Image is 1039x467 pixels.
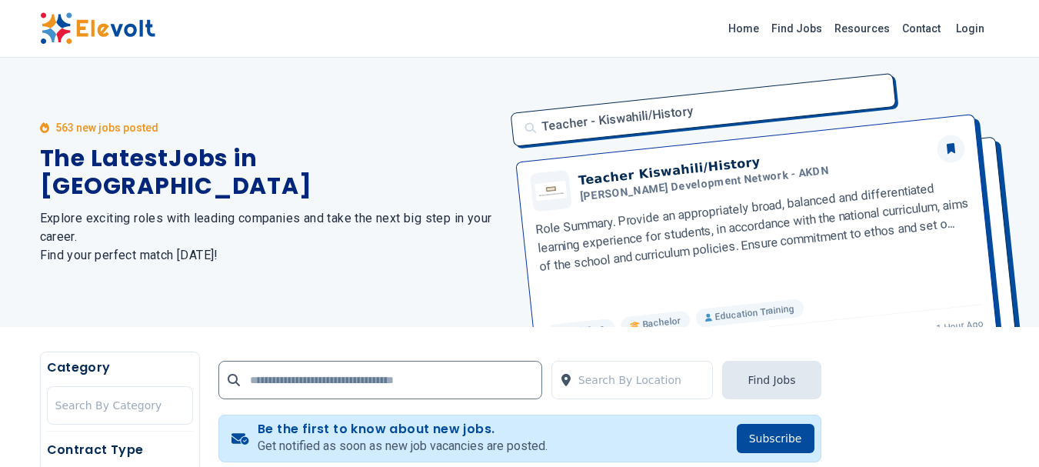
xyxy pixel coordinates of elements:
[947,13,994,44] a: Login
[722,16,765,41] a: Home
[47,441,193,459] h5: Contract Type
[896,16,947,41] a: Contact
[47,359,193,377] h5: Category
[258,437,548,455] p: Get notified as soon as new job vacancies are posted.
[40,209,501,265] h2: Explore exciting roles with leading companies and take the next big step in your career. Find you...
[722,361,821,399] button: Find Jobs
[737,424,814,453] button: Subscribe
[40,12,155,45] img: Elevolt
[258,422,548,437] h4: Be the first to know about new jobs.
[765,16,828,41] a: Find Jobs
[55,120,158,135] p: 563 new jobs posted
[40,145,501,200] h1: The Latest Jobs in [GEOGRAPHIC_DATA]
[962,393,1039,467] iframe: Chat Widget
[828,16,896,41] a: Resources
